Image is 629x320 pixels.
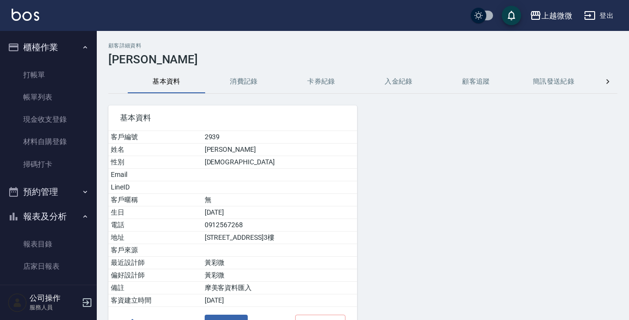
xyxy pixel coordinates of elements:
td: 客戶來源 [108,244,202,257]
td: 姓名 [108,144,202,156]
td: 備註 [108,282,202,294]
button: 預約管理 [4,179,93,204]
td: [DATE] [202,206,357,219]
button: 顧客追蹤 [437,70,515,93]
button: 基本資料 [128,70,205,93]
a: 打帳單 [4,64,93,86]
a: 材料自購登錄 [4,131,93,153]
td: [STREET_ADDRESS]3樓 [202,232,357,244]
td: 生日 [108,206,202,219]
a: 報表目錄 [4,233,93,255]
td: 2939 [202,131,357,144]
button: 卡券紀錄 [283,70,360,93]
td: Email [108,169,202,181]
td: 最近設計師 [108,257,202,269]
div: 上越微微 [541,10,572,22]
button: 消費記錄 [205,70,283,93]
td: 偏好設計師 [108,269,202,282]
img: Logo [12,9,39,21]
button: 入金紀錄 [360,70,437,93]
button: 上越微微 [526,6,576,26]
button: 登出 [580,7,617,25]
a: 互助日報表 [4,277,93,300]
span: 基本資料 [120,113,345,123]
td: [DATE] [202,294,357,307]
td: [DEMOGRAPHIC_DATA] [202,156,357,169]
td: 無 [202,194,357,206]
p: 服務人員 [30,303,79,312]
button: save [502,6,521,25]
a: 帳單列表 [4,86,93,108]
td: 摩美客資料匯入 [202,282,357,294]
td: 黃彩微 [202,257,357,269]
button: 報表及分析 [4,204,93,229]
a: 現金收支登錄 [4,108,93,131]
td: 性別 [108,156,202,169]
td: 黃彩微 [202,269,357,282]
h5: 公司操作 [30,293,79,303]
img: Person [8,293,27,312]
h3: [PERSON_NAME] [108,53,617,66]
button: 櫃檯作業 [4,35,93,60]
a: 店家日報表 [4,255,93,277]
td: 客資建立時間 [108,294,202,307]
button: 簡訊發送紀錄 [515,70,592,93]
td: 0912567268 [202,219,357,232]
td: [PERSON_NAME] [202,144,357,156]
td: 地址 [108,232,202,244]
td: 客戶暱稱 [108,194,202,206]
td: 客戶編號 [108,131,202,144]
td: 電話 [108,219,202,232]
h2: 顧客詳細資料 [108,43,617,49]
td: LineID [108,181,202,194]
a: 掃碼打卡 [4,153,93,175]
